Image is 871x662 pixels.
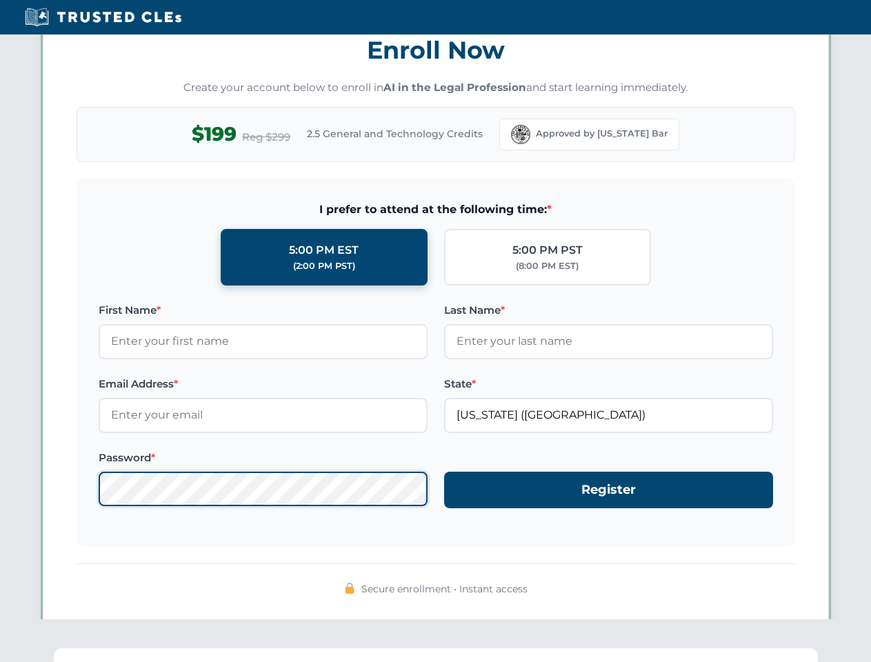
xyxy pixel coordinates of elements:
[289,241,359,259] div: 5:00 PM EST
[383,81,526,94] strong: AI in the Legal Profession
[444,302,773,319] label: Last Name
[99,324,428,359] input: Enter your first name
[77,80,795,96] p: Create your account below to enroll in and start learning immediately.
[77,28,795,72] h3: Enroll Now
[511,125,530,144] img: Florida Bar
[192,119,237,150] span: $199
[444,398,773,432] input: Florida (FL)
[99,398,428,432] input: Enter your email
[293,259,355,273] div: (2:00 PM PST)
[99,376,428,392] label: Email Address
[444,324,773,359] input: Enter your last name
[512,241,583,259] div: 5:00 PM PST
[21,7,186,28] img: Trusted CLEs
[361,581,528,596] span: Secure enrollment • Instant access
[99,450,428,466] label: Password
[444,376,773,392] label: State
[516,259,579,273] div: (8:00 PM EST)
[242,129,290,146] span: Reg $299
[536,127,668,141] span: Approved by [US_STATE] Bar
[99,201,773,219] span: I prefer to attend at the following time:
[444,472,773,508] button: Register
[344,583,355,594] img: 🔒
[99,302,428,319] label: First Name
[307,126,483,141] span: 2.5 General and Technology Credits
